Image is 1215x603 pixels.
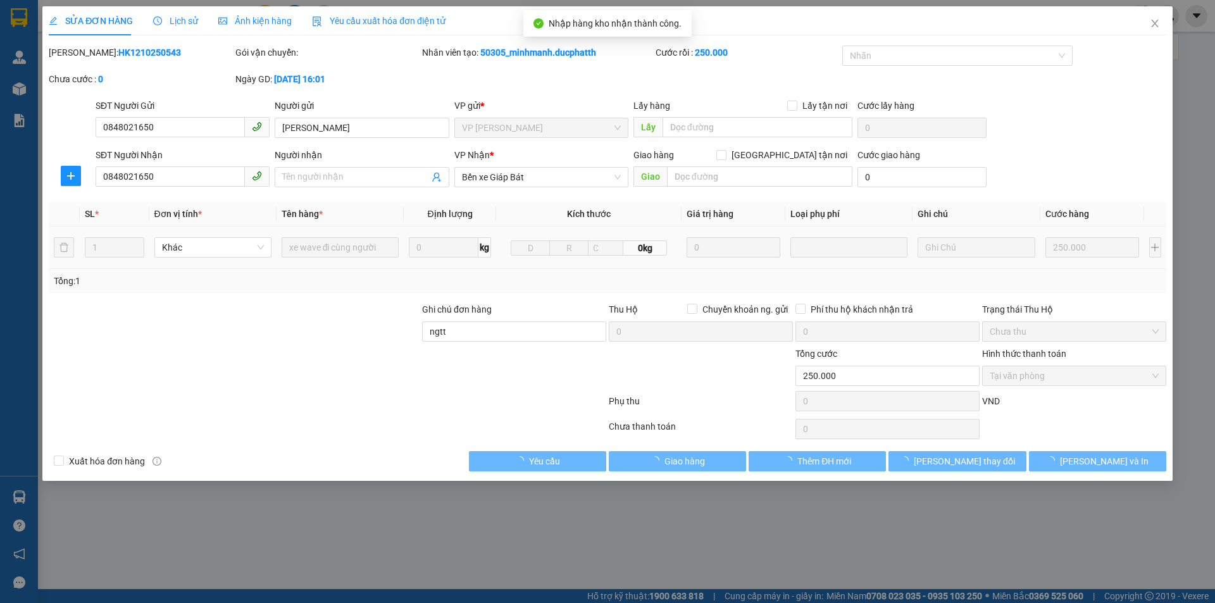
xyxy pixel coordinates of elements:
[61,166,81,186] button: plus
[549,240,589,256] input: R
[282,237,399,258] input: VD: Bàn, Ghế
[462,118,621,137] span: VP Hoằng Kim
[275,148,449,162] div: Người nhận
[888,451,1026,471] button: [PERSON_NAME] thay đổi
[687,209,733,219] span: Giá trị hàng
[96,99,270,113] div: SĐT Người Gửi
[454,99,628,113] div: VP gửi
[651,456,664,465] span: loading
[900,456,914,465] span: loading
[480,47,596,58] b: 50305_minhmanh.ducphatth
[1150,18,1160,28] span: close
[274,74,325,84] b: [DATE] 16:01
[511,240,550,256] input: D
[153,16,162,25] span: clock-circle
[633,150,674,160] span: Giao hàng
[49,46,233,59] div: [PERSON_NAME]:
[914,454,1015,468] span: [PERSON_NAME] thay đổi
[695,47,728,58] b: 250.000
[454,150,490,160] span: VP Nhận
[85,209,95,219] span: SL
[153,457,161,466] span: info-circle
[857,167,987,187] input: Cước giao hàng
[982,396,1000,406] span: VND
[218,16,227,25] span: picture
[857,118,987,138] input: Cước lấy hàng
[664,454,705,468] span: Giao hàng
[153,16,198,26] span: Lịch sử
[54,274,469,288] div: Tổng: 1
[1046,456,1060,465] span: loading
[857,101,914,111] label: Cước lấy hàng
[1060,454,1149,468] span: [PERSON_NAME] và In
[49,16,58,25] span: edit
[687,237,781,258] input: 0
[64,454,150,468] span: Xuất hóa đơn hàng
[783,456,797,465] span: loading
[918,237,1035,258] input: Ghi Chú
[1029,451,1166,471] button: [PERSON_NAME] và In
[252,121,262,132] span: phone
[567,209,611,219] span: Kích thước
[432,172,442,182] span: user-add
[462,168,621,187] span: Bến xe Giáp Bát
[469,451,606,471] button: Yêu cầu
[633,117,663,137] span: Lấy
[982,302,1166,316] div: Trạng thái Thu Hộ
[529,454,560,468] span: Yêu cầu
[588,240,623,256] input: C
[663,117,852,137] input: Dọc đường
[857,150,920,160] label: Cước giao hàng
[609,451,746,471] button: Giao hàng
[312,16,445,26] span: Yêu cầu xuất hóa đơn điện tử
[1045,209,1089,219] span: Cước hàng
[982,349,1066,359] label: Hình thức thanh toán
[1137,6,1173,42] button: Close
[1045,237,1140,258] input: 0
[785,202,913,227] th: Loại phụ phí
[990,322,1159,341] span: Chưa thu
[533,18,544,28] span: check-circle
[607,420,794,442] div: Chưa thanh toán
[422,304,492,314] label: Ghi chú đơn hàng
[806,302,918,316] span: Phí thu hộ khách nhận trả
[667,166,852,187] input: Dọc đường
[312,16,322,27] img: icon
[607,394,794,416] div: Phụ thu
[96,148,270,162] div: SĐT Người Nhận
[726,148,852,162] span: [GEOGRAPHIC_DATA] tận nơi
[749,451,886,471] button: Thêm ĐH mới
[54,237,74,258] button: delete
[422,321,606,342] input: Ghi chú đơn hàng
[913,202,1040,227] th: Ghi chú
[275,99,449,113] div: Người gửi
[633,101,670,111] span: Lấy hàng
[162,238,264,257] span: Khác
[697,302,793,316] span: Chuyển khoản ng. gửi
[118,47,181,58] b: HK1210250543
[422,46,653,59] div: Nhân viên tạo:
[797,99,852,113] span: Lấy tận nơi
[633,166,667,187] span: Giao
[549,18,682,28] span: Nhập hàng kho nhận thành công.
[98,74,103,84] b: 0
[49,72,233,86] div: Chưa cước :
[282,209,323,219] span: Tên hàng
[478,237,491,258] span: kg
[427,209,472,219] span: Định lượng
[49,16,133,26] span: SỬA ĐƠN HÀNG
[154,209,202,219] span: Đơn vị tính
[1149,237,1161,258] button: plus
[235,46,420,59] div: Gói vận chuyển:
[61,171,80,181] span: plus
[252,171,262,181] span: phone
[797,454,851,468] span: Thêm ĐH mới
[609,304,638,314] span: Thu Hộ
[218,16,292,26] span: Ảnh kiện hàng
[990,366,1159,385] span: Tại văn phòng
[623,240,666,256] span: 0kg
[656,46,840,59] div: Cước rồi :
[235,72,420,86] div: Ngày GD:
[795,349,837,359] span: Tổng cước
[515,456,529,465] span: loading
